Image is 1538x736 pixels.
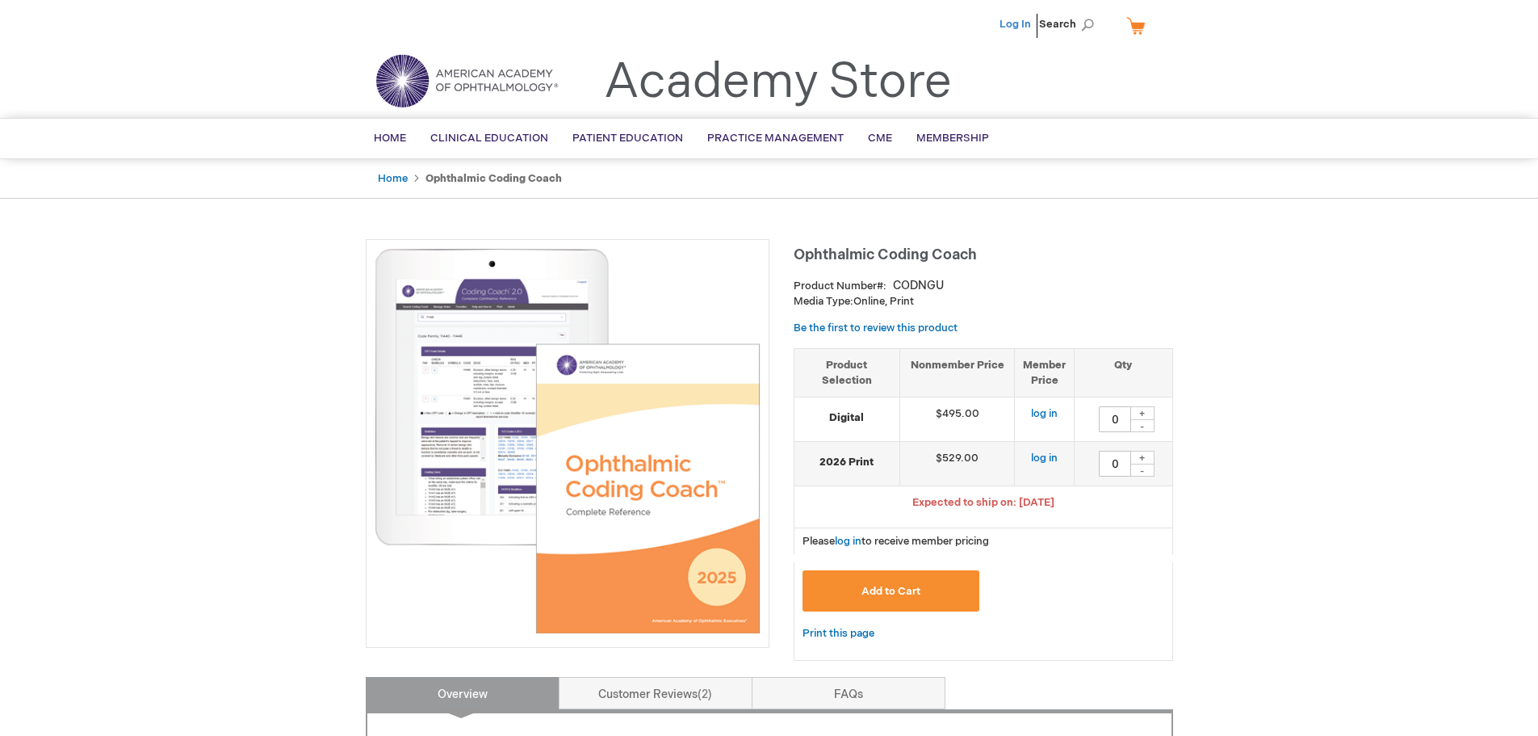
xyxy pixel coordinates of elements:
span: Clinical Education [430,132,548,145]
input: Qty [1099,406,1131,432]
a: Log In [999,18,1031,31]
a: log in [1031,407,1058,420]
div: CODNGU [893,278,944,294]
img: Ophthalmic Coding Coach [375,248,761,634]
a: Home [378,172,408,185]
span: Ophthalmic Coding Coach [794,246,977,263]
span: Expected to ship on: [DATE] [912,496,1054,509]
span: Patient Education [572,132,683,145]
strong: Digital [803,410,891,426]
a: log in [1031,452,1058,465]
a: FAQs [752,677,945,709]
span: Search [1039,8,1100,40]
span: 2 [698,688,712,701]
a: Print this page [803,624,874,644]
a: log in [835,535,861,548]
p: Online, Print [794,294,1173,309]
th: Qty [1075,348,1172,397]
div: + [1130,406,1155,420]
a: Customer Reviews2 [559,677,752,709]
a: Academy Store [604,53,952,111]
span: Membership [916,132,989,145]
div: - [1130,419,1155,432]
button: Add to Cart [803,570,980,612]
strong: Media Type: [794,295,853,308]
th: Product Selection [794,348,900,397]
span: CME [868,132,892,145]
th: Member Price [1015,348,1075,397]
span: Add to Cart [861,585,920,598]
td: $495.00 [899,397,1015,442]
a: Be the first to review this product [794,322,958,334]
div: - [1130,464,1155,477]
div: + [1130,451,1155,465]
th: Nonmember Price [899,348,1015,397]
span: Home [374,132,406,145]
td: $529.00 [899,442,1015,486]
strong: Product Number [794,280,886,292]
strong: 2026 Print [803,455,891,470]
span: Practice Management [707,132,844,145]
input: Qty [1099,451,1131,477]
strong: Ophthalmic Coding Coach [425,172,562,185]
a: Overview [366,677,559,709]
span: Please to receive member pricing [803,535,989,548]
